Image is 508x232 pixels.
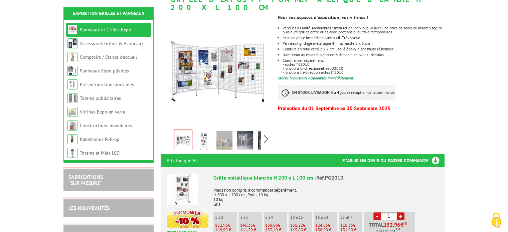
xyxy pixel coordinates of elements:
img: grilles_exposition_pg2010.jpg [161,15,273,127]
p: Pieds non compris, à commander séparément. H 200 x L 100 cm , Poids 10 kg 10 kg Gris [213,183,439,207]
img: Grille métallique blanche H 200 x L 100 cm [167,174,198,205]
a: Présentoirs transportables [80,81,134,87]
img: promotion [167,210,208,228]
button: Cookies (fenêtre modale) [485,209,508,232]
a: - [373,212,381,220]
p: € [265,223,287,228]
span: Next [263,134,270,145]
span: € [400,222,403,227]
img: pg2010_grille_metallique_blanche_h200xl100_1.jpg [216,131,232,152]
font: Stocks importants disponibles immédiatement. [278,75,354,80]
a: Vitrines Expo en verre [80,109,125,115]
img: Constructions modulaires [67,121,77,131]
a: Totems publicitaires [80,95,121,101]
img: Comptoirs / Stands d'accueil [67,52,77,62]
a: Panneaux et Grilles Expo [80,27,131,33]
p: 25 et + [340,215,362,220]
a: Accessoires Grilles & Panneaux [80,40,144,46]
span: 152,96 [384,222,400,227]
img: Présentoirs transportables [67,79,77,89]
img: Totems publicitaires [67,93,77,103]
li: Ceinture en tube carré 2 x 2 cm, laqué époxy blanc haute résistance [283,47,444,51]
li: Mise en place immédiate sans outil. Très stable [283,36,444,40]
p: Promotion du 01 Septembre au 30 Septembre 2025 [278,106,444,110]
img: Totems et Mâts LCD [67,148,77,158]
span: 131,22 [290,222,303,228]
img: Vitrines Expo en verre [67,107,77,117]
li: Nombreux accessoires optionnels disponibles: voir ci-dessous [283,53,444,57]
sup: HT [403,221,408,226]
p: € [315,223,337,228]
a: Kakémonos Roll-up [80,136,120,142]
img: grille_exposition_metallique_blanche_200x100.jpg [237,131,253,152]
p: Prix indiqué HT [167,154,198,167]
a: FABRICATIONS"Sur Mesure" [68,174,103,186]
img: Cookies (fenêtre modale) [488,212,505,229]
li: Vendues à l'unité. Modulables : Installation individuelle avec une paire de socle ou assemblage d... [283,26,444,34]
span: 118,35 [340,222,353,228]
p: € [240,223,262,228]
a: + [397,212,404,220]
span: 124,65 [315,222,328,228]
img: grilles_exposition_pg2010.jpg [174,130,192,151]
a: Comptoirs / Stands d'accueil [80,54,137,60]
p: Panneaux grillage métallique 4 mm, maille 5 x 5 cm [283,41,444,45]
p: 16 à 24 [315,215,337,220]
p: 3 à 5 [240,215,262,220]
a: Panneaux Expo pliables [80,68,129,74]
p: € [215,223,237,228]
span: 145,35 [240,222,253,228]
a: Constructions modulaires [80,123,132,129]
h3: Etablir un devis ou passer commande [342,154,445,167]
p: 10 à 15 [290,215,312,220]
img: pg2010_grille_metallique_blanche_h200xl100_2.jpg [196,131,212,152]
p: € [290,223,312,228]
img: Panneaux et Grilles Expo [67,25,77,35]
strong: EN STOCK, LIVRAISON 3 à 4 jours [292,90,348,95]
img: Kakémonos Roll-up [67,134,77,144]
img: Accessoires Grilles & Panneaux [67,38,77,48]
p: € [340,223,362,228]
strong: Pour vos espaces d'exposition, vos vitrines ! [278,14,368,20]
span: Réf.PG2010 [316,174,343,181]
div: Grille métallique blanche H 200 x L 100 cm - [213,174,439,182]
img: Panneaux Expo pliables [67,66,77,76]
p: 1 à 2 [215,215,237,220]
li: Commander séparément: - socles TE2010 - jonctions bi-directionnelles JD2010 - jonctions tri-direc... [283,58,444,74]
span: 138,06 [265,222,278,228]
sup: TTC [396,227,401,231]
span: 152,96 [215,222,228,228]
p: 6 à 9 [265,215,287,220]
a: LES NOUVEAUTÉS [68,205,110,211]
a: Totems et Mâts LCD [80,150,120,156]
img: pg2010_grille_metallique_blanche_h200xl100_3.jpg [258,131,274,152]
p: à réception de la commande [278,85,396,100]
a: Exposition Grilles et Panneaux [73,10,145,16]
